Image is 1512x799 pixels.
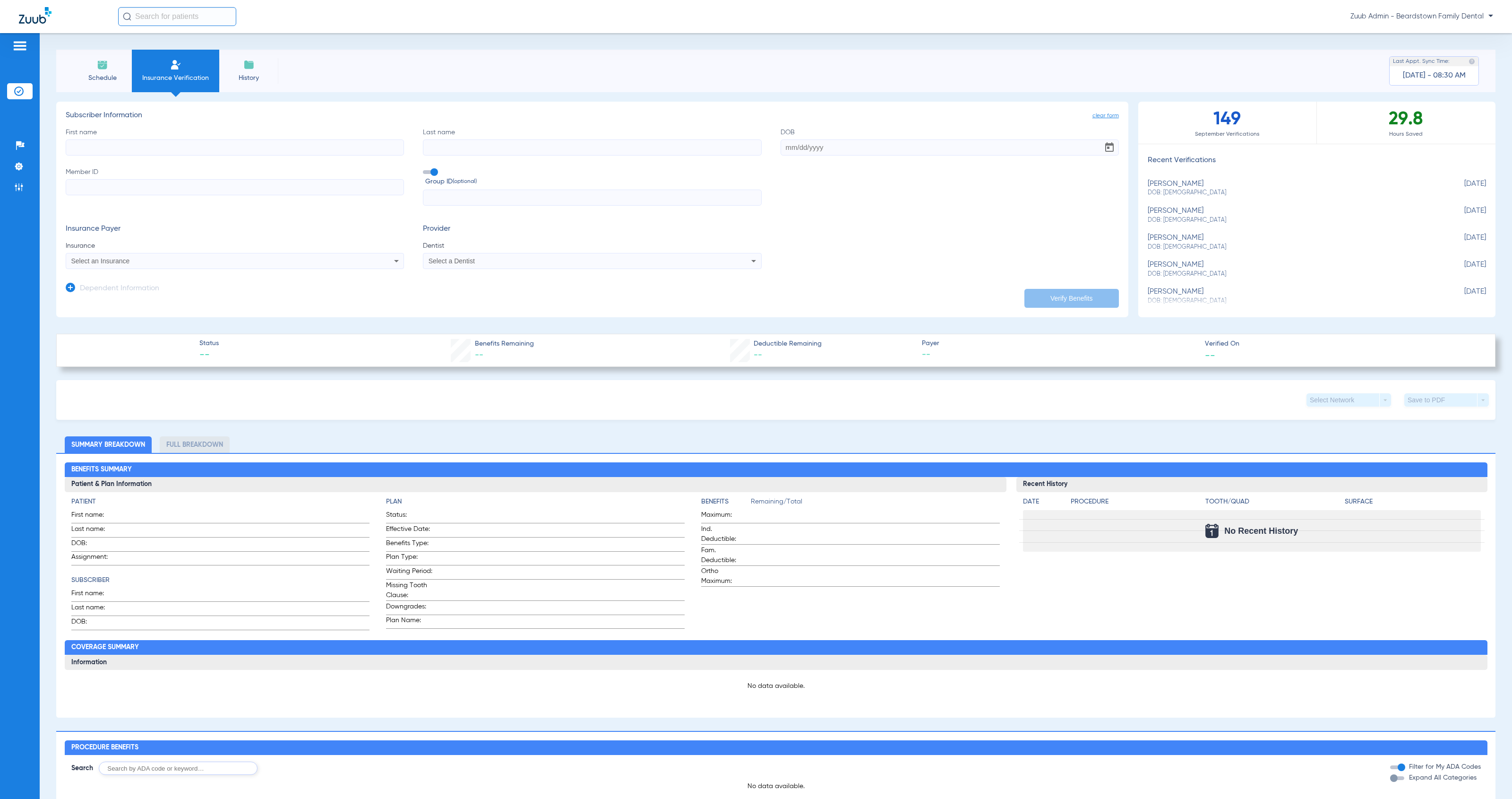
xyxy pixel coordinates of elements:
span: Dentist [423,241,761,251]
h3: Recent History [1016,477,1487,492]
span: Remaining/Total [751,497,1000,510]
span: [DATE] [1439,234,1486,251]
span: Ind. Deductible: [701,524,747,544]
span: First name: [71,510,118,523]
label: Last name [423,128,761,156]
div: [PERSON_NAME] [1148,287,1439,305]
label: DOB [781,128,1119,156]
h2: Procedure Benefits [65,740,1487,756]
h3: Dependent Information [80,284,159,294]
span: DOB: [71,617,118,630]
img: Zuub Logo [19,7,52,24]
span: No Recent History [1224,526,1298,536]
h3: Information [65,655,1487,670]
span: Payer [922,339,1197,348]
span: [DATE] [1439,180,1486,197]
li: Summary Breakdown [65,436,152,453]
h4: Procedure [1071,497,1202,507]
img: hamburger-icon [12,40,27,52]
span: Missing Tooth Clause: [386,581,432,600]
p: No data available. [65,782,1487,791]
label: Filter for My ADA Codes [1407,762,1481,772]
app-breakdown-title: Procedure [1071,497,1202,510]
div: 149 [1138,102,1317,144]
span: Search [71,764,93,773]
span: Verified On [1205,339,1480,349]
input: DOBOpen calendar [781,139,1119,156]
img: Search Icon [123,12,131,21]
span: Insurance Verification [139,73,212,83]
h4: Subscriber [71,575,370,585]
span: DOB: [DEMOGRAPHIC_DATA] [1148,216,1439,225]
span: Benefits Remaining [475,339,534,349]
span: Deductible Remaining [754,339,822,349]
span: DOB: [DEMOGRAPHIC_DATA] [1148,243,1439,252]
img: History [243,59,255,70]
span: -- [922,349,1197,361]
h2: Coverage Summary [65,640,1487,655]
input: Member ID [66,179,404,195]
span: Assignment: [71,552,118,565]
span: Expand All Categories [1409,774,1477,781]
span: September Verifications [1138,130,1316,139]
span: [DATE] [1439,207,1486,224]
span: Last Appt. Sync Time: [1393,57,1450,66]
span: Downgrades: [386,602,432,615]
button: Open calendar [1100,138,1119,157]
span: Benefits Type: [386,538,432,551]
span: DOB: [71,538,118,551]
div: [PERSON_NAME] [1148,180,1439,197]
span: Insurance [66,241,404,251]
span: Last name: [71,603,118,616]
span: DOB: [DEMOGRAPHIC_DATA] [1148,189,1439,197]
span: First name: [71,589,118,601]
span: History [226,73,271,83]
span: Plan Type: [386,552,432,565]
span: Group ID [425,177,761,187]
span: Select an Insurance [71,257,130,265]
h4: Tooth/Quad [1205,497,1341,507]
app-breakdown-title: Date [1023,497,1063,510]
h4: Date [1023,497,1063,507]
h2: Benefits Summary [65,462,1487,478]
span: Plan Name: [386,616,432,628]
span: Waiting Period: [386,566,432,579]
span: DOB: [DEMOGRAPHIC_DATA] [1148,270,1439,278]
h3: Recent Verifications [1138,156,1495,165]
div: [PERSON_NAME] [1148,261,1439,278]
button: Verify Benefits [1024,289,1119,308]
div: 29.8 [1317,102,1495,144]
div: [PERSON_NAME] [1148,207,1439,224]
span: Schedule [80,73,125,83]
span: [DATE] [1439,261,1486,278]
span: -- [1205,350,1215,360]
span: Maximum: [701,510,747,523]
div: [PERSON_NAME] [1148,234,1439,251]
span: -- [199,349,219,362]
h4: Surface [1345,497,1481,507]
span: Status: [386,510,432,523]
span: Status [199,339,219,348]
img: last sync help info [1469,58,1475,65]
h4: Plan [386,497,685,507]
label: Member ID [66,167,404,206]
span: Zuub Admin - Beardstown Family Dental [1350,12,1493,21]
span: [DATE] - 08:30 AM [1403,71,1466,80]
h4: Benefits [701,497,751,507]
h4: Patient [71,497,370,507]
span: Effective Date: [386,524,432,537]
span: -- [475,351,483,359]
span: clear form [1092,111,1119,121]
p: No data available. [71,681,1481,691]
img: Calendar [1205,524,1219,538]
h3: Subscriber Information [66,111,1119,121]
span: Fam. Deductible: [701,546,747,565]
input: Last name [423,139,761,156]
span: Hours Saved [1317,130,1495,139]
small: (optional) [453,177,477,187]
label: First name [66,128,404,156]
app-breakdown-title: Surface [1345,497,1481,510]
img: Schedule [97,59,108,70]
